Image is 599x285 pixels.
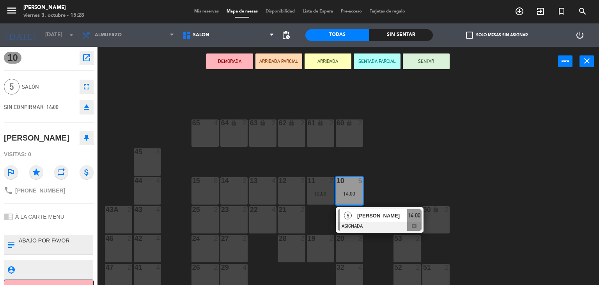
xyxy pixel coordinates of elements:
div: 4 [243,264,248,271]
div: 2 [330,235,334,242]
button: SENTAR [403,53,450,69]
div: 4 [156,148,161,155]
i: power_settings_new [575,30,585,40]
div: 2 [128,206,132,213]
i: person_pin [7,265,15,274]
i: lock [259,119,266,126]
button: open_in_new [80,51,94,65]
div: 2 [445,206,450,213]
span: 14:00 [408,211,420,220]
div: 4 [272,177,276,184]
div: 14:00 [336,191,363,196]
div: 26 [192,264,193,271]
i: menu [6,5,18,16]
i: lock [346,119,353,126]
button: eject [80,100,94,114]
div: 8 [214,177,219,184]
div: 29 [221,264,222,271]
div: 4 [358,264,363,271]
div: 2 [330,177,334,184]
i: repeat [54,165,68,179]
div: 2 [416,264,421,271]
div: 53 [394,235,395,242]
i: outlined_flag [4,165,18,179]
i: star [29,165,43,179]
span: 5 [4,79,19,94]
div: [PERSON_NAME] [23,4,84,12]
button: menu [6,5,18,19]
span: Salón [22,82,76,91]
div: 2 [330,119,334,126]
span: 14:00 [46,104,58,110]
button: ARRIBADA PARCIAL [255,53,302,69]
span: pending_actions [281,30,291,40]
div: 2 [301,235,305,242]
button: DEMORADA [206,53,253,69]
i: add_circle_outline [515,7,524,16]
span: check_box_outline_blank [466,32,473,39]
i: lock [288,119,295,126]
i: close [582,56,592,66]
div: 14 [221,177,222,184]
div: 65 [192,119,193,126]
div: 25 [192,206,193,213]
span: [PERSON_NAME] [357,212,407,220]
span: 5 [344,212,352,219]
div: 2 [301,119,305,126]
div: 4 [214,119,219,126]
span: Pre-acceso [337,9,366,14]
div: 2 [272,119,276,126]
div: 2 [243,119,248,126]
div: 2 [358,119,363,126]
span: SIN CONFIRMAR [4,104,44,110]
i: search [578,7,587,16]
div: 50 [423,206,424,213]
i: eject [82,102,91,112]
div: 23 [221,206,222,213]
div: Sin sentar [369,29,433,41]
span: 10 [4,52,21,64]
div: 2 [214,235,219,242]
button: fullscreen [80,80,94,94]
div: Todas [305,29,369,41]
i: lock [317,119,324,126]
div: 2 [243,235,248,242]
i: open_in_new [82,53,91,62]
span: Almuerzo [95,32,122,38]
button: ARRIBADA [305,53,351,69]
i: phone [4,186,13,195]
i: subject [7,240,15,249]
div: 4 [156,264,161,271]
div: 4 [272,206,276,213]
div: 24 [192,235,193,242]
div: 2 [214,264,219,271]
div: [PERSON_NAME] [4,132,69,144]
div: 2 [301,177,305,184]
i: chrome_reader_mode [4,212,13,221]
div: 52 [394,264,395,271]
div: Visitas: 0 [4,148,94,161]
span: Mis reservas [190,9,223,14]
i: arrow_drop_down [67,30,76,40]
div: 4 [156,177,161,184]
div: 2 [445,264,450,271]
